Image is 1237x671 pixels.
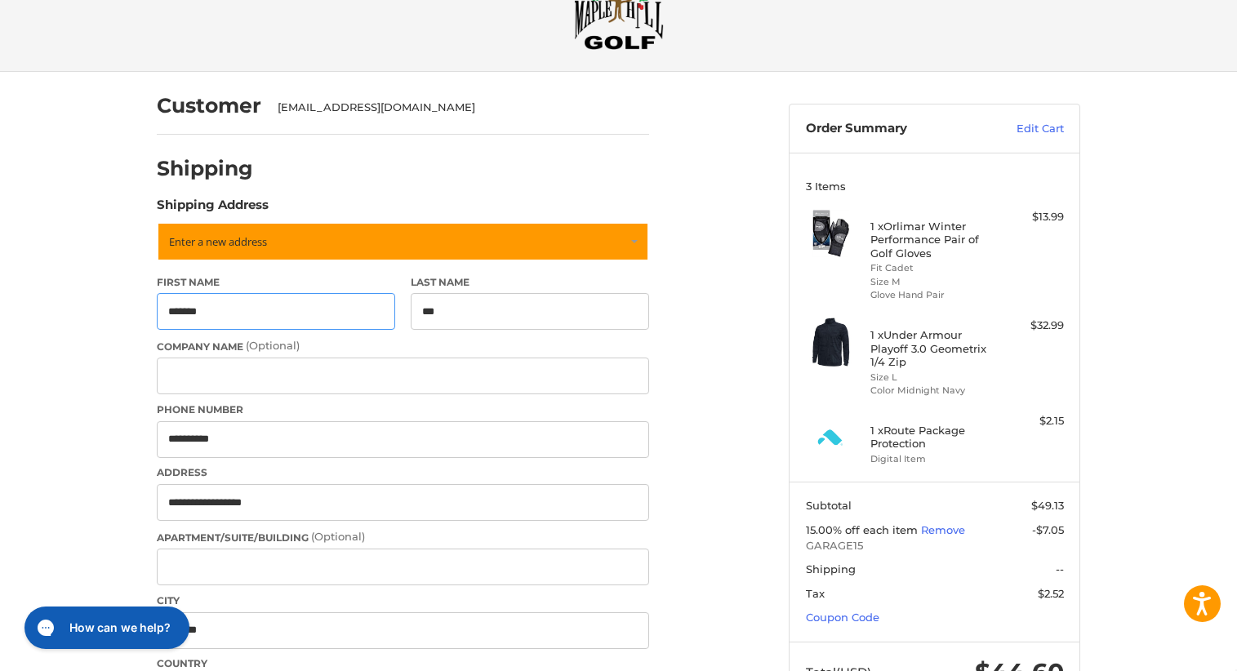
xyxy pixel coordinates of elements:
[806,180,1064,193] h3: 3 Items
[870,452,995,466] li: Digital Item
[870,328,995,368] h4: 1 x Under Armour Playoff 3.0 Geometrix 1/4 Zip
[870,424,995,451] h4: 1 x Route Package Protection
[806,121,981,137] h3: Order Summary
[806,499,852,512] span: Subtotal
[870,288,995,302] li: Glove Hand Pair
[981,121,1064,137] a: Edit Cart
[870,261,995,275] li: Fit Cadet
[157,222,649,261] a: Enter or select a different address
[1032,523,1064,536] span: -$7.05
[870,384,995,398] li: Color Midnight Navy
[246,339,300,352] small: (Optional)
[999,209,1064,225] div: $13.99
[157,656,649,671] label: Country
[157,156,253,181] h2: Shipping
[806,611,879,624] a: Coupon Code
[806,587,825,600] span: Tax
[806,523,921,536] span: 15.00% off each item
[411,275,649,290] label: Last Name
[169,234,267,249] span: Enter a new address
[806,538,1064,554] span: GARAGE15
[157,593,649,608] label: City
[157,529,649,545] label: Apartment/Suite/Building
[1038,587,1064,600] span: $2.52
[157,402,649,417] label: Phone Number
[921,523,965,536] a: Remove
[999,413,1064,429] div: $2.15
[157,93,261,118] h2: Customer
[157,465,649,480] label: Address
[1056,562,1064,575] span: --
[870,220,995,260] h4: 1 x Orlimar Winter Performance Pair of Golf Gloves
[999,318,1064,334] div: $32.99
[311,530,365,543] small: (Optional)
[870,275,995,289] li: Size M
[16,601,197,655] iframe: Gorgias live chat messenger
[278,100,634,116] div: [EMAIL_ADDRESS][DOMAIN_NAME]
[157,338,649,354] label: Company Name
[870,371,995,384] li: Size L
[157,196,269,222] legend: Shipping Address
[806,562,856,575] span: Shipping
[1031,499,1064,512] span: $49.13
[157,275,395,290] label: First Name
